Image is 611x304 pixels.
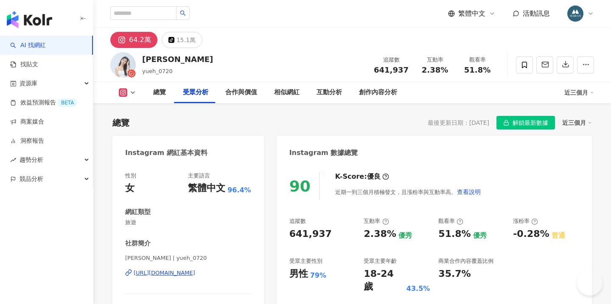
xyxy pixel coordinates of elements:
div: 男性 [289,267,308,281]
button: 解鎖最新數據 [496,116,555,129]
div: 優秀 [398,231,412,240]
div: 觀看率 [461,56,493,64]
span: rise [10,157,16,163]
span: 趨勢分析 [20,150,43,169]
button: 64.2萬 [110,32,157,48]
span: 旅遊 [125,219,251,226]
iframe: Help Scout Beacon - Open [577,270,603,296]
div: Instagram 網紅基本資料 [125,148,207,158]
div: 總覽 [112,117,129,129]
div: 35.7% [438,267,471,281]
span: 資源庫 [20,74,37,93]
div: 互動率 [419,56,451,64]
a: 商案媒合 [10,118,44,126]
span: 51.8% [464,66,490,74]
button: 15.1萬 [162,32,202,48]
span: 解鎖最新數據 [513,116,548,130]
div: 受眾主要性別 [289,257,322,265]
div: 漲粉率 [513,217,538,225]
div: 總覽 [153,87,166,98]
span: 競品分析 [20,169,43,189]
div: 商業合作內容覆蓋比例 [438,257,493,265]
img: 358735463_652854033541749_1509380869568117342_n.jpg [567,6,583,22]
span: [PERSON_NAME] | yueh_0720 [125,254,251,262]
div: 2.38% [364,228,396,241]
div: 79% [310,271,326,280]
div: 優秀 [473,231,487,240]
a: searchAI 找網紅 [10,41,46,50]
span: search [180,10,186,16]
a: [URL][DOMAIN_NAME] [125,269,251,277]
div: 創作內容分析 [359,87,397,98]
div: [PERSON_NAME] [142,54,213,65]
div: 普通 [552,231,565,240]
div: 51.8% [438,228,471,241]
div: 追蹤數 [374,56,409,64]
a: 洞察報告 [10,137,44,145]
div: 互動分析 [317,87,342,98]
div: 近期一到三個月積極發文，且漲粉率與互動率高。 [335,183,481,200]
div: 43.5% [406,284,430,293]
div: 社群簡介 [125,239,151,248]
a: 找貼文 [10,60,38,69]
div: 追蹤數 [289,217,306,225]
div: 互動率 [364,217,389,225]
span: yueh_0720 [142,68,173,74]
div: 90 [289,177,311,195]
div: 觀看率 [438,217,463,225]
div: K-Score : [335,172,389,181]
div: 受眾分析 [183,87,208,98]
div: 64.2萬 [129,34,151,46]
div: 女 [125,182,135,195]
span: 活動訊息 [523,9,550,17]
div: 近三個月 [562,117,592,128]
span: 2.38% [422,66,448,74]
div: 性別 [125,172,136,180]
div: 相似網紅 [274,87,300,98]
div: 受眾主要年齡 [364,257,397,265]
span: 繁體中文 [458,9,485,18]
div: 優良 [367,172,381,181]
button: 查看說明 [457,183,481,200]
div: -0.28% [513,228,549,241]
span: 96.4% [227,186,251,195]
img: logo [7,11,52,28]
div: 網紅類型 [125,208,151,217]
div: [URL][DOMAIN_NAME] [134,269,195,277]
div: 近三個月 [564,86,594,99]
div: Instagram 數據總覽 [289,148,358,158]
span: 641,937 [374,65,409,74]
div: 合作與價值 [225,87,257,98]
div: 主要語言 [188,172,210,180]
div: 最後更新日期：[DATE] [428,119,489,126]
div: 641,937 [289,228,332,241]
div: 15.1萬 [177,34,196,46]
a: 效益預測報告BETA [10,99,77,107]
div: 繁體中文 [188,182,225,195]
img: KOL Avatar [110,52,136,78]
div: 18-24 歲 [364,267,404,294]
span: 查看說明 [457,189,481,195]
